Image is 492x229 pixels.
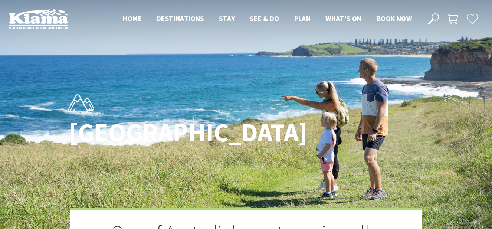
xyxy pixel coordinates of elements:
span: See & Do [250,14,279,23]
span: Home [123,14,142,23]
img: Kiama Logo [9,9,68,29]
span: What’s On [325,14,362,23]
h1: [GEOGRAPHIC_DATA] [69,118,279,147]
span: Destinations [157,14,204,23]
span: Stay [219,14,235,23]
span: Book now [377,14,412,23]
span: Plan [294,14,311,23]
nav: Main Menu [115,13,419,25]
